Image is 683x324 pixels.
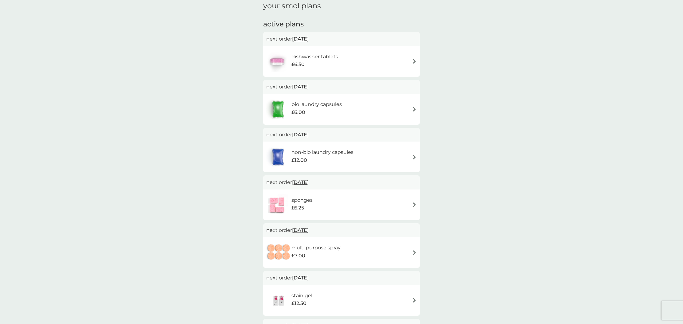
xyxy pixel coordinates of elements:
h2: active plans [263,20,420,29]
img: arrow right [412,298,417,303]
img: dishwasher tablets [266,51,288,72]
img: arrow right [412,250,417,255]
span: £6.00 [291,108,305,116]
img: multi purpose spray [266,242,291,263]
span: [DATE] [292,129,309,141]
h1: your smol plans [263,2,420,10]
span: £6.50 [291,61,305,68]
h6: sponges [291,196,313,204]
span: £7.00 [291,252,305,260]
span: [DATE] [292,81,309,93]
p: next order [266,274,417,282]
p: next order [266,83,417,91]
span: [DATE] [292,224,309,236]
span: [DATE] [292,33,309,45]
h6: dishwasher tablets [291,53,338,61]
p: next order [266,178,417,186]
h6: non-bio laundry capsules [291,148,353,156]
img: non-bio laundry capsules [266,146,290,168]
p: next order [266,131,417,139]
span: [DATE] [292,176,309,188]
h6: bio laundry capsules [291,100,342,108]
h6: stain gel [291,292,312,300]
img: bio laundry capsules [266,99,290,120]
span: £6.25 [291,204,304,212]
span: [DATE] [292,272,309,284]
span: £12.50 [291,299,306,307]
p: next order [266,35,417,43]
img: arrow right [412,107,417,111]
img: arrow right [412,202,417,207]
img: arrow right [412,59,417,64]
span: £12.00 [291,156,307,164]
p: next order [266,226,417,234]
img: sponges [266,194,288,216]
h6: multi purpose spray [291,244,341,252]
img: arrow right [412,155,417,159]
img: stain gel [266,290,291,311]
